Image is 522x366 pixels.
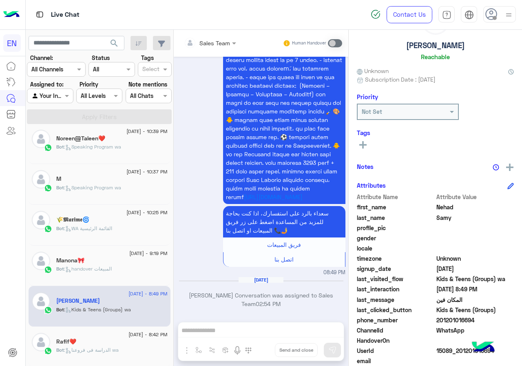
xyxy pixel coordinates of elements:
span: Bot [56,225,64,231]
span: : الدراسة فى فروعنا wa [64,347,119,353]
img: defaultAdmin.png [32,170,50,189]
span: loremi dolorsi ametc ad elit sedd eiusmo temp..in utlabo etdolo magna aliquae admin veniamqui nos... [226,5,342,200]
h5: Manona🎀 [56,257,84,264]
button: Apply Filters [27,109,172,124]
img: defaultAdmin.png [32,211,50,229]
label: Priority [80,80,98,89]
span: Kids & Teens (Groups) [436,306,514,314]
h6: Priority [357,93,378,100]
span: last_name [357,213,435,222]
div: EN [3,34,21,52]
h5: 🌾𝕸𝖆𝖗𝖎𝖒𝖊🌀 [56,216,89,223]
span: Bot [56,306,64,313]
img: defaultAdmin.png [32,130,50,148]
img: tab [464,10,474,20]
span: : Kids & Teens (Groups) wa [64,306,131,313]
span: 2025-09-12T17:49:51.736Z [436,285,514,293]
label: Channel: [30,53,53,62]
h5: [PERSON_NAME] [406,41,465,50]
span: phone_number [357,316,435,324]
span: HandoverOn [357,336,435,345]
span: profile_pic [357,224,435,232]
span: Attribute Name [357,193,435,201]
span: 08:49 PM [323,269,345,277]
a: [URL][DOMAIN_NAME] [244,193,303,200]
span: Unknown [357,67,389,75]
span: last_clicked_button [357,306,435,314]
span: email [357,357,435,365]
h6: Attributes [357,182,386,189]
label: Tags [141,53,154,62]
span: : WA القائمة الرئيسية [64,225,112,231]
span: 15089_201201016694 [436,346,514,355]
span: Samy [436,213,514,222]
span: Bot [56,266,64,272]
h6: [DATE] [239,277,283,283]
span: first_name [357,203,435,211]
span: [DATE] - 8:49 PM [128,290,167,297]
span: [DATE] - 8:42 PM [128,331,167,338]
img: defaultAdmin.png [32,252,50,270]
img: WhatsApp [44,306,52,314]
img: WhatsApp [44,184,52,192]
img: WhatsApp [44,225,52,233]
span: 201201016694 [436,316,514,324]
h6: Tags [357,129,514,136]
p: Live Chat [51,9,80,20]
a: tab [438,6,455,23]
span: [DATE] - 10:25 PM [126,209,167,216]
span: Unknown [436,254,514,263]
img: tab [442,10,451,20]
span: timezone [357,254,435,263]
img: defaultAdmin.png [32,292,50,311]
span: null [436,357,514,365]
h5: Rafif❤️ [56,338,76,345]
img: add [506,164,513,171]
span: Kids & Teens (Groups) wa [436,275,514,283]
img: defaultAdmin.png [32,333,50,351]
span: 02:54 PM [256,300,281,307]
span: المكان فين [436,295,514,304]
span: Bot [56,184,64,191]
span: last_visited_flow [357,275,435,283]
span: 2 [436,326,514,335]
img: WhatsApp [44,266,52,274]
span: : Speaking Program wa [64,184,121,191]
button: Send and close [275,343,318,357]
span: Bot [56,347,64,353]
span: : handover المبيعات [64,266,112,272]
img: hulul-logo.png [469,333,498,362]
span: locale [357,244,435,253]
span: فريق المبيعات [267,241,301,248]
span: null [436,336,514,345]
span: [DATE] - 10:37 PM [126,168,167,175]
img: WhatsApp [44,347,52,355]
h6: Notes [357,163,374,170]
img: notes [493,164,499,171]
span: signup_date [357,264,435,273]
label: Assigned to: [30,80,64,89]
span: last_message [357,295,435,304]
p: [PERSON_NAME] Conversation was assigned to Sales Team [177,291,345,308]
span: last_interaction [357,285,435,293]
span: Bot [56,144,64,150]
span: gender [357,234,435,242]
span: null [436,244,514,253]
img: tab [35,9,45,20]
span: ChannelId [357,326,435,335]
span: Nehad [436,203,514,211]
span: اتصل بنا [274,256,294,263]
span: : Speaking Program wa [64,144,121,150]
span: search [109,38,119,48]
span: 2025-09-12T17:47:22.932Z [436,264,514,273]
label: Status [92,53,110,62]
h5: M [56,175,61,182]
label: Note mentions [128,80,167,89]
p: 12/9/2025, 8:49 PM [223,1,345,204]
p: 12/9/2025, 8:49 PM [223,206,345,237]
a: Contact Us [387,6,432,23]
h5: Noreen@Taleen❤️ [56,135,105,142]
span: [DATE] - 9:19 PM [129,250,167,257]
span: Subscription Date : [DATE] [365,75,436,84]
h5: Nehad Samy [56,297,100,304]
